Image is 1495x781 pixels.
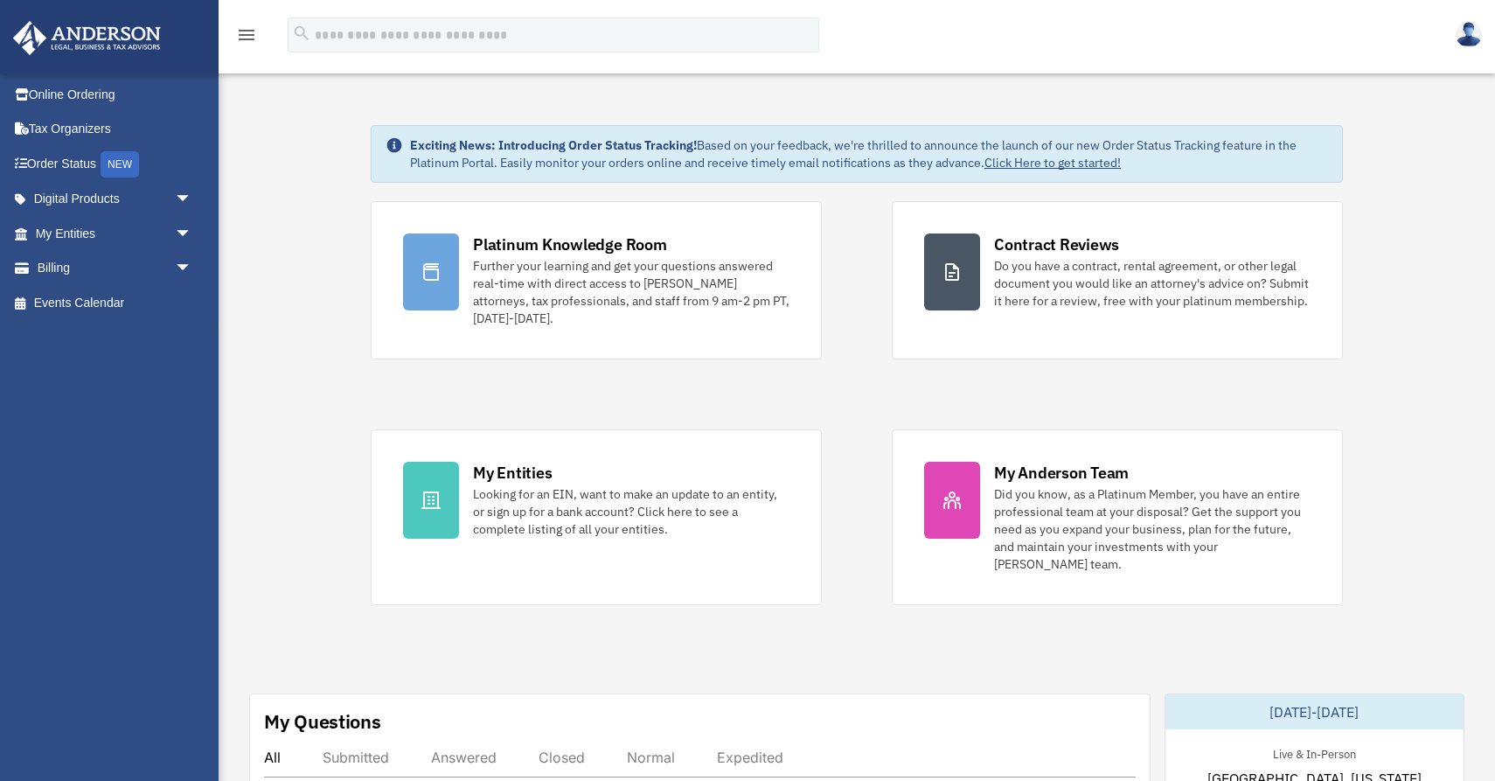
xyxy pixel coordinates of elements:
div: Do you have a contract, rental agreement, or other legal document you would like an attorney's ad... [994,257,1311,310]
i: search [292,24,311,43]
div: Further your learning and get your questions answered real-time with direct access to [PERSON_NAM... [473,257,789,327]
a: My Entitiesarrow_drop_down [12,216,219,251]
div: Did you know, as a Platinum Member, you have an entire professional team at your disposal? Get th... [994,485,1311,573]
div: Closed [539,749,585,766]
a: menu [236,31,257,45]
div: Contract Reviews [994,234,1119,255]
span: arrow_drop_down [175,251,210,287]
div: Based on your feedback, we're thrilled to announce the launch of our new Order Status Tracking fe... [410,136,1328,171]
div: All [264,749,281,766]
div: [DATE]-[DATE] [1165,694,1464,729]
div: Submitted [323,749,389,766]
a: My Entities Looking for an EIN, want to make an update to an entity, or sign up for a bank accoun... [371,429,822,605]
div: Live & In-Person [1259,743,1370,762]
div: Looking for an EIN, want to make an update to an entity, or sign up for a bank account? Click her... [473,485,789,538]
a: Order StatusNEW [12,146,219,182]
a: My Anderson Team Did you know, as a Platinum Member, you have an entire professional team at your... [892,429,1343,605]
a: Click Here to get started! [984,155,1121,171]
a: Online Ordering [12,77,219,112]
a: Tax Organizers [12,112,219,147]
a: Events Calendar [12,285,219,320]
a: Contract Reviews Do you have a contract, rental agreement, or other legal document you would like... [892,201,1343,359]
span: arrow_drop_down [175,216,210,252]
div: Normal [627,749,675,766]
div: My Questions [264,708,381,735]
img: Anderson Advisors Platinum Portal [8,21,166,55]
a: Billingarrow_drop_down [12,251,219,286]
a: Digital Productsarrow_drop_down [12,182,219,217]
div: My Entities [473,462,552,484]
div: Expedited [717,749,783,766]
a: Platinum Knowledge Room Further your learning and get your questions answered real-time with dire... [371,201,822,359]
strong: Exciting News: Introducing Order Status Tracking! [410,137,697,153]
i: menu [236,24,257,45]
div: NEW [101,151,139,178]
span: arrow_drop_down [175,182,210,218]
div: Answered [431,749,497,766]
div: My Anderson Team [994,462,1129,484]
img: User Pic [1456,22,1482,47]
div: Platinum Knowledge Room [473,234,667,255]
